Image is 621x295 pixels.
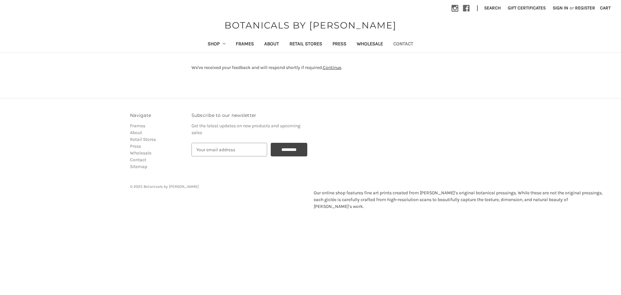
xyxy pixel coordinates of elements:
span: Cart [600,5,611,11]
a: Wholesale [352,37,388,52]
div: We've received your feedback and will respond shortly if required. . [191,64,430,71]
a: Frames [130,123,145,129]
a: Contact [388,37,419,52]
li: | [474,3,481,14]
a: About [130,130,142,135]
a: About [259,37,284,52]
a: Sitemap [130,164,147,169]
span: or [569,5,574,11]
a: Continue [323,65,341,70]
a: Press [327,37,352,52]
a: Frames [231,37,259,52]
input: Your email address [191,143,267,156]
p: © 2025 Botanicals by [PERSON_NAME] [130,184,491,189]
a: Retail Stores [130,137,156,142]
h3: Navigate [130,112,185,119]
h3: Subscribe to our newsletter [191,112,307,119]
a: Retail Stores [284,37,327,52]
a: Wholesale [130,150,151,156]
a: Contact [130,157,146,163]
p: Our online shop features fine art prints created from [PERSON_NAME]’s original botanical pressing... [314,189,605,210]
a: Shop [202,37,231,52]
a: Press [130,143,141,149]
a: BOTANICALS BY [PERSON_NAME] [221,18,400,32]
p: Get the latest updates on new products and upcoming sales [191,122,307,136]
